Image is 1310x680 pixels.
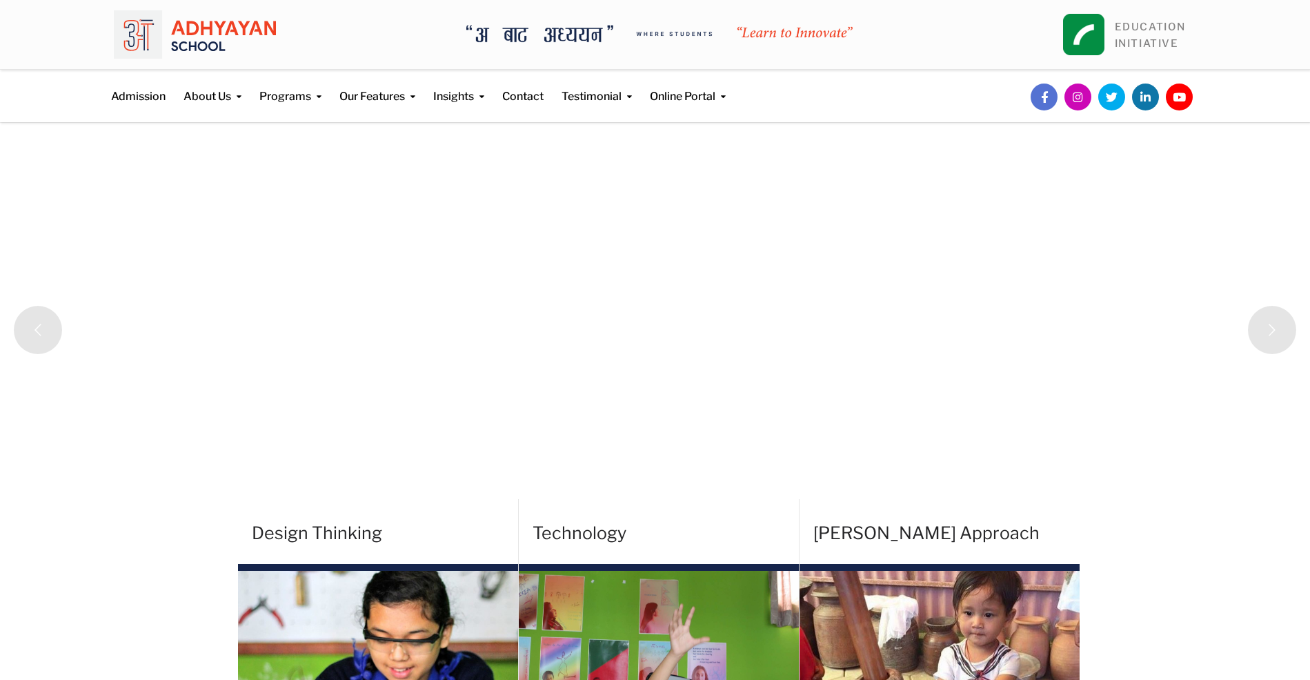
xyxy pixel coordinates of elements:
[502,70,544,105] a: Contact
[114,10,276,59] img: logo
[433,70,484,105] a: Insights
[562,70,632,105] a: Testimonial
[650,70,726,105] a: Online Portal
[252,502,518,564] h4: Design Thinking
[111,70,166,105] a: Admission
[533,502,799,564] h4: Technology
[1063,14,1104,55] img: square_leapfrog
[813,502,1080,564] h4: [PERSON_NAME] Approach
[1115,21,1186,50] a: EDUCATIONINITIATIVE
[259,70,321,105] a: Programs
[339,70,415,105] a: Our Features
[183,70,241,105] a: About Us
[466,25,853,43] img: A Bata Adhyayan where students learn to Innovate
